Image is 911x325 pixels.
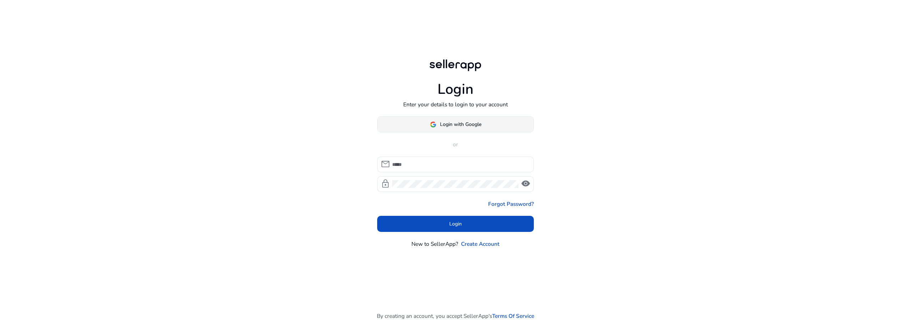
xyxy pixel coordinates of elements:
button: Login with Google [377,116,534,132]
span: lock [381,179,390,188]
span: Login with Google [440,121,481,128]
span: mail [381,159,390,169]
span: visibility [521,179,530,188]
h1: Login [437,81,474,98]
p: or [377,140,534,148]
button: Login [377,216,534,232]
a: Forgot Password? [488,200,534,208]
span: Login [449,220,462,228]
p: Enter your details to login to your account [403,100,508,108]
p: New to SellerApp? [411,240,458,248]
a: Terms Of Service [492,312,534,320]
a: Create Account [461,240,500,248]
img: google-logo.svg [430,121,436,128]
